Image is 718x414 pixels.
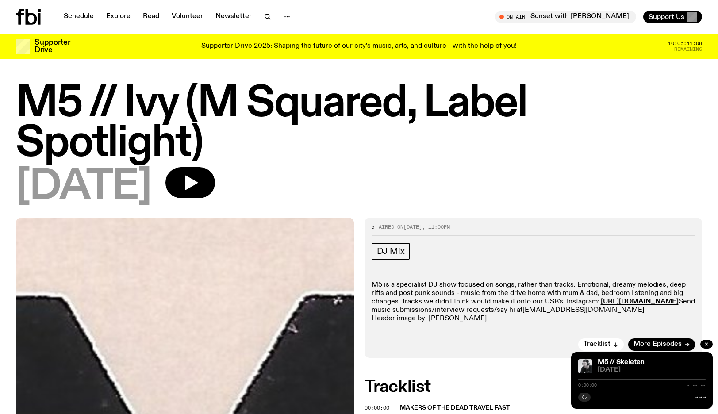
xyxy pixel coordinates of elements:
[365,406,389,410] button: 00:00:00
[674,47,702,52] span: Remaining
[365,379,703,395] h2: Tracklist
[210,11,257,23] a: Newsletter
[101,11,136,23] a: Explore
[628,338,695,351] a: More Episodes
[35,39,70,54] h3: Supporter Drive
[365,404,389,411] span: 00:00:00
[598,359,645,366] a: M5 // Skeleten
[422,223,450,230] span: , 11:00pm
[166,11,208,23] a: Volunteer
[372,243,410,260] a: DJ Mix
[522,307,644,314] a: [EMAIL_ADDRESS][DOMAIN_NAME]
[687,383,706,387] span: -:--:--
[400,405,510,411] span: Makers Of The Dead Travel Fast
[379,223,403,230] span: Aired on
[16,84,702,164] h1: M5 // Ivy (M Squared, Label Spotlight)
[598,367,706,373] span: [DATE]
[668,41,702,46] span: 10:05:41:08
[16,167,151,207] span: [DATE]
[634,341,682,348] span: More Episodes
[403,223,422,230] span: [DATE]
[649,13,684,21] span: Support Us
[58,11,99,23] a: Schedule
[377,246,405,256] span: DJ Mix
[578,338,624,351] button: Tracklist
[601,298,679,305] a: [URL][DOMAIN_NAME]
[138,11,165,23] a: Read
[584,341,610,348] span: Tracklist
[495,11,636,23] button: On AirSunset with [PERSON_NAME]
[578,383,597,387] span: 0:00:00
[201,42,517,50] p: Supporter Drive 2025: Shaping the future of our city’s music, arts, and culture - with the help o...
[643,11,702,23] button: Support Us
[372,281,695,323] p: M5 is a specialist DJ show focused on songs, rather than tracks. Emotional, dreamy melodies, deep...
